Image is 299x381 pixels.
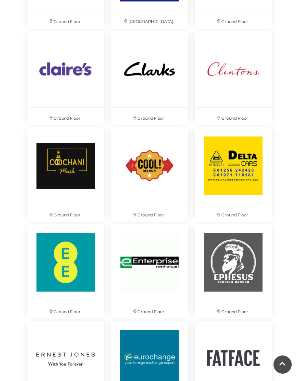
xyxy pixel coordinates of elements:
p: Ground Floor [111,301,188,319]
a: Ground Floor [24,220,108,317]
p: [GEOGRAPHIC_DATA] [111,11,188,29]
a: Ground Floor [191,124,275,220]
a: Ground Floor [108,27,191,124]
p: Ground Floor [111,204,188,222]
p: Ground Floor [27,301,104,319]
p: Ground Floor [27,108,104,126]
a: Ground Floor [108,220,191,317]
p: Ground Floor [111,108,188,126]
p: Ground Floor [195,108,272,126]
p: Ground Floor [195,301,272,319]
a: Ground Floor [108,124,191,220]
a: Ground Floor [191,220,275,317]
a: Ground Floor [191,27,275,124]
p: Ground Floor [27,204,104,222]
p: Ground Floor [27,11,104,29]
a: Ground Floor [24,124,108,220]
p: Ground Floor [195,204,272,222]
p: Ground Floor [195,11,272,29]
a: Ground Floor [24,27,108,124]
